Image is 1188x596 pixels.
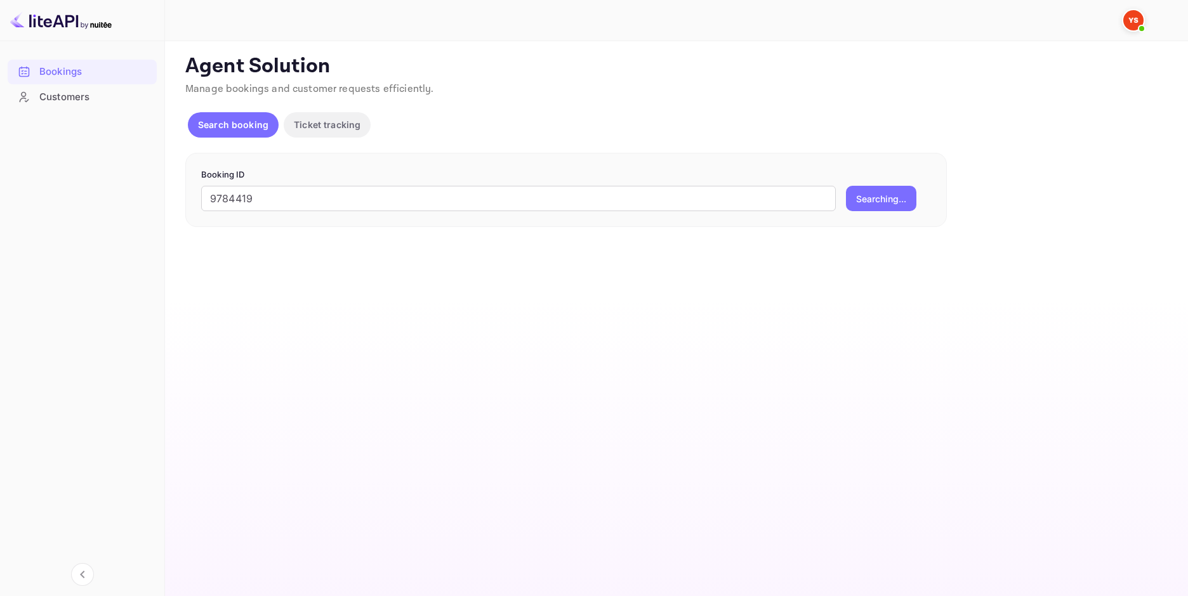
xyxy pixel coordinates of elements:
img: LiteAPI logo [10,10,112,30]
input: Enter Booking ID (e.g., 63782194) [201,186,836,211]
p: Booking ID [201,169,931,181]
a: Bookings [8,60,157,83]
p: Ticket tracking [294,118,360,131]
div: Customers [8,85,157,110]
p: Search booking [198,118,268,131]
img: Yandex Support [1123,10,1144,30]
p: Agent Solution [185,54,1165,79]
a: Customers [8,85,157,108]
div: Customers [39,90,150,105]
span: Manage bookings and customer requests efficiently. [185,82,434,96]
div: Bookings [39,65,150,79]
div: Bookings [8,60,157,84]
button: Searching... [846,186,916,211]
button: Collapse navigation [71,563,94,586]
